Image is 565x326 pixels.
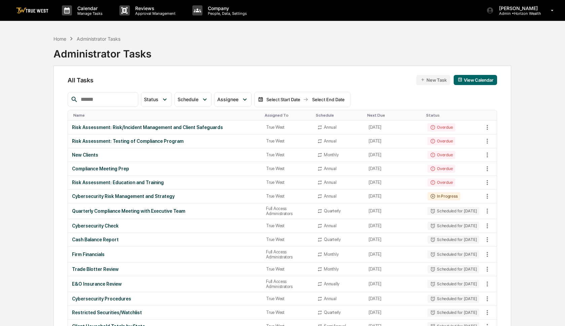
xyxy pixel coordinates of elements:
td: [DATE] [365,247,423,262]
div: Scheduled for [DATE] [427,309,479,317]
div: Administrator Tasks [77,36,120,42]
td: [DATE] [365,276,423,292]
div: True West [266,138,309,144]
div: Scheduled for [DATE] [427,280,479,288]
div: True West [266,194,309,199]
div: Trade Blotter Review [72,267,258,272]
td: [DATE] [365,148,423,162]
button: View Calendar [454,75,497,85]
span: Assignee [217,96,238,102]
img: calendar [258,97,263,102]
div: True West [266,180,309,185]
div: Annual [324,166,336,171]
div: Scheduled for [DATE] [427,236,479,244]
div: True West [266,166,309,171]
div: Full Access Administrators [266,279,309,289]
td: [DATE] [365,292,423,306]
p: Admin • Horizon Wealth [494,11,541,16]
div: Overdue [427,178,455,187]
p: Manage Tasks [72,11,106,16]
div: Risk Assessment: Risk/Incident Management and Client Safeguards [72,125,258,130]
p: Reviews [130,5,179,11]
div: Scheduled for [DATE] [427,250,479,258]
div: True West [266,237,309,242]
div: Toggle SortBy [316,113,362,118]
div: Risk Assessment: Testing of Compliance Program [72,138,258,144]
div: Scheduled for [DATE] [427,207,479,215]
div: E&O Insurance Review [72,281,258,287]
td: [DATE] [365,306,423,320]
td: [DATE] [365,162,423,176]
td: [DATE] [365,203,423,219]
div: True West [266,296,309,301]
span: Schedule [178,96,198,102]
div: Toggle SortBy [426,113,481,118]
td: [DATE] [365,262,423,276]
div: Toggle SortBy [367,113,421,118]
td: [DATE] [365,121,423,134]
p: Approval Management [130,11,179,16]
div: Scheduled for [DATE] [427,295,479,303]
div: Quarterly [324,310,341,315]
div: Select End Date [310,97,347,102]
div: Administrator Tasks [53,42,151,60]
div: Quarterly [324,237,341,242]
div: Annual [324,296,336,301]
div: True West [266,125,309,130]
p: Calendar [72,5,106,11]
div: Annual [324,138,336,144]
div: Cybersecurity Procedures [72,296,258,301]
td: [DATE] [365,233,423,247]
div: Toggle SortBy [265,113,310,118]
div: New Clients [72,152,258,158]
div: True West [266,223,309,228]
p: People, Data, Settings [202,11,250,16]
div: Toggle SortBy [483,113,497,118]
button: New Task [416,75,450,85]
div: Annually [324,281,339,286]
td: [DATE] [365,219,423,233]
div: Overdue [427,123,455,131]
div: Scheduled for [DATE] [427,265,479,273]
div: True West [266,310,309,315]
div: Quarterly Compliance Meeting with Executive Team [72,208,258,214]
img: logo [16,7,48,14]
div: In Progress [427,192,460,200]
div: True West [266,152,309,157]
img: calendar [458,77,462,82]
div: Annual [324,180,336,185]
td: [DATE] [365,190,423,203]
div: Monthly [324,252,338,257]
p: Company [202,5,250,11]
div: Scheduled for [DATE] [427,222,479,230]
div: Restricted Securities/Watchlist [72,310,258,315]
td: [DATE] [365,134,423,148]
div: Overdue [427,165,455,173]
div: Monthly [324,152,338,157]
div: Firm Financials [72,252,258,257]
div: Cybersecurity Check [72,223,258,229]
div: Toggle SortBy [73,113,259,118]
div: Cybersecurity Risk Management and Strategy [72,194,258,199]
td: [DATE] [365,176,423,190]
div: Quarterly [324,208,341,213]
span: Status [144,96,158,102]
div: Annual [324,223,336,228]
div: Annual [324,125,336,130]
div: Overdue [427,151,455,159]
div: Full Access Administrators [266,249,309,259]
div: Risk Assessment: Education and Training [72,180,258,185]
div: True West [266,267,309,272]
div: Compliance Meeting Prep [72,166,258,171]
div: Overdue [427,137,455,145]
div: Cash Balance Report [72,237,258,242]
img: arrow right [303,97,308,102]
span: All Tasks [68,77,93,84]
p: [PERSON_NAME] [494,5,541,11]
div: Monthly [324,267,338,272]
div: Full Access Administrators [266,206,309,216]
div: Annual [324,194,336,199]
div: Home [53,36,66,42]
div: Select Start Date [265,97,302,102]
iframe: Open customer support [543,304,562,322]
